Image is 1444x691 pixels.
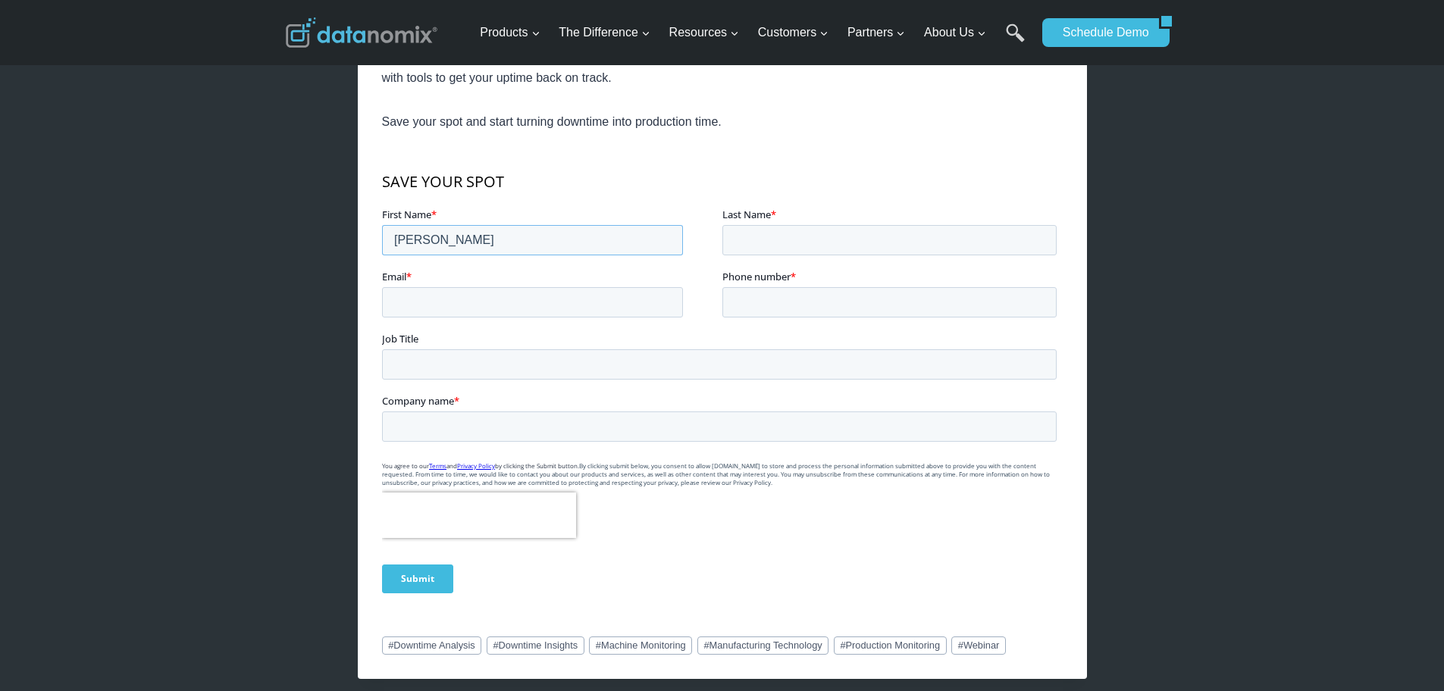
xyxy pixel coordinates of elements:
[589,636,692,655] a: #Machine Monitoring
[1042,18,1159,47] a: Schedule Demo
[382,49,1063,88] p: Whether you’re running the floor, driving improvements, or getting those late-night calls when ma...
[388,639,393,651] span: #
[669,23,739,42] span: Resources
[559,23,650,42] span: The Difference
[758,23,828,42] span: Customers
[840,639,845,651] span: #
[487,636,584,655] a: #Downtime Insights
[924,23,986,42] span: About Us
[1006,23,1025,58] a: Search
[847,23,905,42] span: Partners
[703,639,709,651] span: #
[596,639,601,651] span: #
[834,636,947,655] a: #Production Monitoring
[697,636,829,655] a: #Manufacturing Technology
[958,639,963,651] span: #
[382,156,1063,620] iframe: Form 0
[382,636,482,655] a: #Downtime Analysis
[493,639,498,651] span: #
[286,17,437,48] img: Datanomix
[382,112,1063,132] p: Save your spot and start turning downtime into production time.
[480,23,540,42] span: Products
[951,636,1006,655] a: #Webinar
[474,8,1035,58] nav: Primary Navigation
